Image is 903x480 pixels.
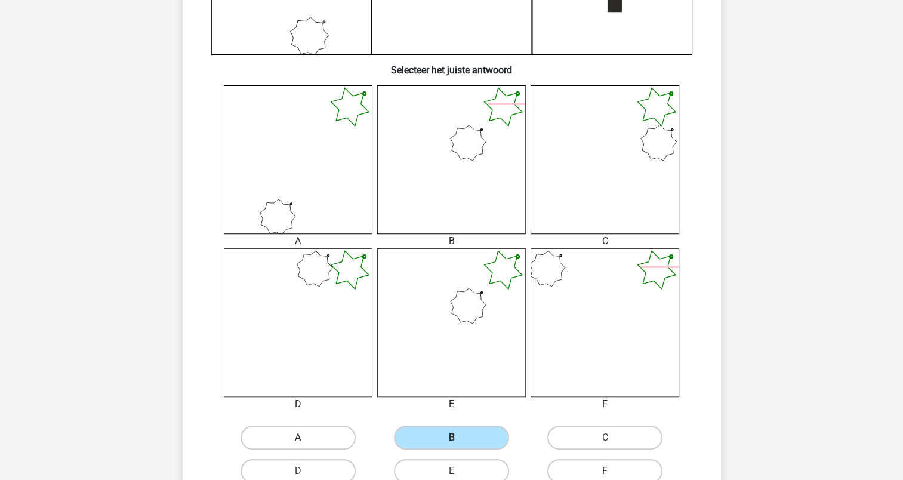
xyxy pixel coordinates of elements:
[394,426,509,450] label: B
[241,426,356,450] label: A
[202,55,702,76] h6: Selecteer het juiste antwoord
[215,234,381,248] div: A
[547,426,662,450] label: C
[368,397,535,411] div: E
[368,234,535,248] div: B
[215,397,381,411] div: D
[522,234,688,248] div: C
[522,397,688,411] div: F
